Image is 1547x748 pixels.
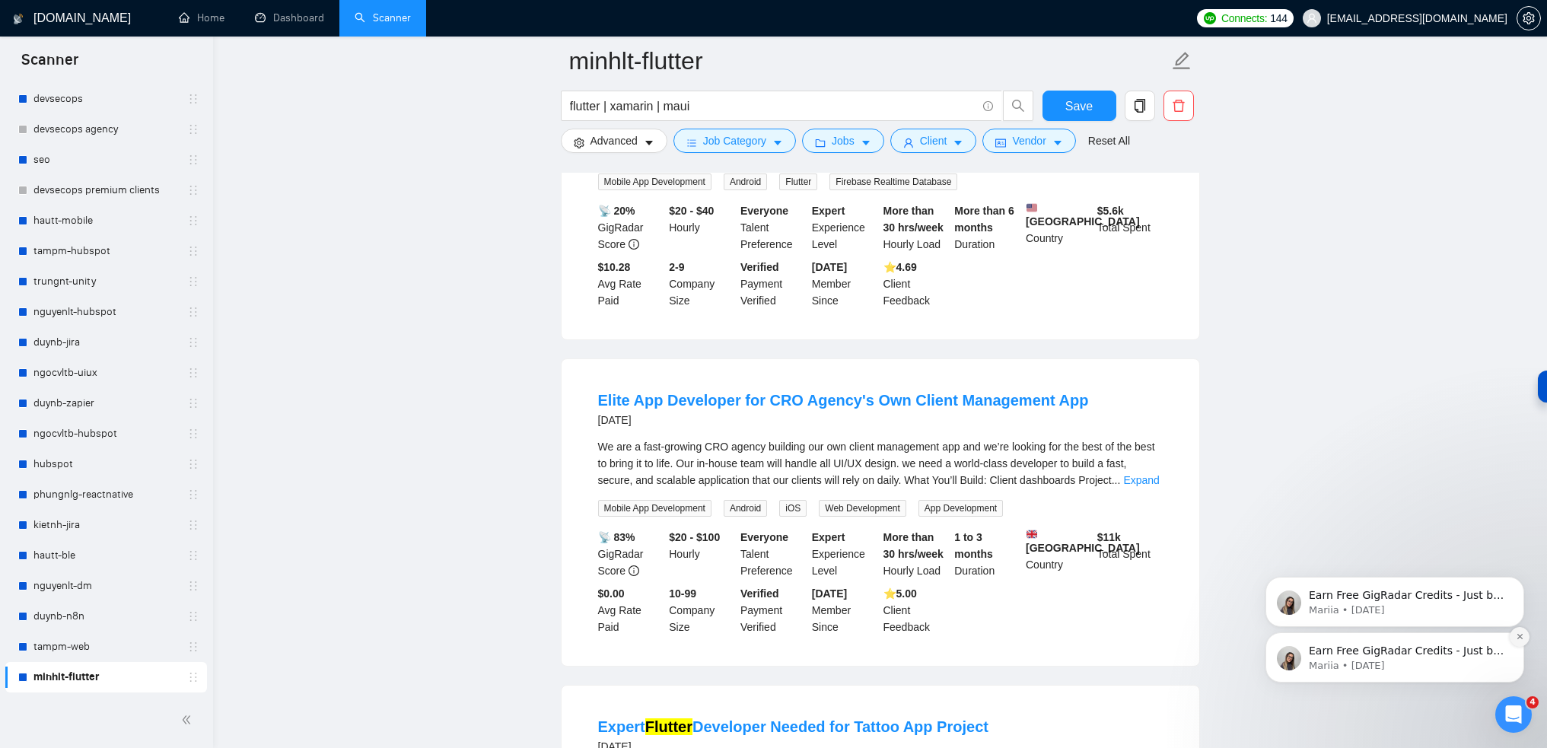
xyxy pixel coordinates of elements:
span: Jobs [832,132,855,149]
span: info-circle [629,239,639,250]
b: More than 30 hrs/week [883,205,944,234]
span: holder [187,458,199,470]
b: Expert [812,531,845,543]
div: Payment Verified [737,585,809,635]
b: Everyone [740,531,788,543]
a: hautt-mobile [33,205,178,236]
span: holder [187,549,199,562]
span: setting [574,137,584,148]
span: holder [187,428,199,440]
span: caret-down [1052,137,1063,148]
iframe: Intercom notifications message [1243,480,1547,707]
span: ... [1112,474,1121,486]
b: [GEOGRAPHIC_DATA] [1026,529,1140,554]
div: Hourly [666,529,737,579]
a: hubspot [33,449,178,479]
div: Hourly [666,202,737,253]
a: Elite App Developer for CRO Agency's Own Client Management App [598,392,1089,409]
div: Experience Level [809,529,880,579]
b: More than 30 hrs/week [883,531,944,560]
div: Country [1023,529,1094,579]
span: Flutter [779,173,817,190]
input: Scanner name... [569,42,1169,80]
img: 🇬🇧 [1027,529,1037,540]
div: Member Since [809,259,880,309]
div: Hourly Load [880,529,952,579]
span: holder [187,336,199,349]
span: holder [187,184,199,196]
div: Payment Verified [737,259,809,309]
a: tampm-hubspot [33,236,178,266]
button: search [1003,91,1033,121]
span: Scanner [9,49,91,81]
div: Experience Level [809,202,880,253]
span: user [1307,13,1317,24]
span: Advanced [590,132,638,149]
a: homeHome [179,11,224,24]
img: 🇺🇸 [1027,202,1037,213]
b: 10-99 [669,587,696,600]
span: holder [187,275,199,288]
b: $ 5.6k [1097,205,1124,217]
span: Client [920,132,947,149]
a: devsecops [33,84,178,114]
div: [DATE] [598,411,1089,429]
b: Verified [740,587,779,600]
div: Client Feedback [880,585,952,635]
a: devsecops premium clients [33,175,178,205]
a: seo [33,145,178,175]
span: holder [187,580,199,592]
b: 📡 83% [598,531,635,543]
span: copy [1125,99,1154,113]
span: user [903,137,914,148]
a: minhlt-flutter [33,662,178,692]
a: duynb-zapier [33,388,178,419]
button: folderJobscaret-down [802,129,884,153]
a: nguyenlt-dm [33,571,178,601]
b: $20 - $40 [669,205,714,217]
img: logo [13,7,24,31]
button: idcardVendorcaret-down [982,129,1075,153]
button: userClientcaret-down [890,129,977,153]
span: iOS [779,500,807,517]
a: ngocvltb-hubspot [33,419,178,449]
span: Connects: [1221,10,1267,27]
span: edit [1172,51,1192,71]
div: Client Feedback [880,259,952,309]
b: Verified [740,261,779,273]
span: info-circle [629,565,639,576]
a: ExpertFlutterDeveloper Needed for Tattoo App Project [598,718,988,735]
b: $10.28 [598,261,631,273]
span: caret-down [772,137,783,148]
span: Job Category [703,132,766,149]
div: Company Size [666,259,737,309]
b: $ 11k [1097,531,1121,543]
span: delete [1164,99,1193,113]
span: holder [187,367,199,379]
b: Expert [812,205,845,217]
button: copy [1125,91,1155,121]
b: More than 6 months [954,205,1014,234]
b: [GEOGRAPHIC_DATA] [1026,202,1140,228]
span: holder [187,519,199,531]
span: Mobile App Development [598,173,711,190]
span: holder [187,123,199,135]
a: setting [1517,12,1541,24]
span: Mobile App Development [598,500,711,517]
span: holder [187,93,199,105]
button: barsJob Categorycaret-down [673,129,796,153]
button: Save [1042,91,1116,121]
span: holder [187,306,199,318]
img: upwork-logo.png [1204,12,1216,24]
a: nguyenlt-hubspot [33,297,178,327]
b: 📡 20% [598,205,635,217]
input: Search Freelance Jobs... [570,97,976,116]
a: tampm-web [33,632,178,662]
span: Vendor [1012,132,1046,149]
div: Total Spent [1094,202,1166,253]
b: $0.00 [598,587,625,600]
